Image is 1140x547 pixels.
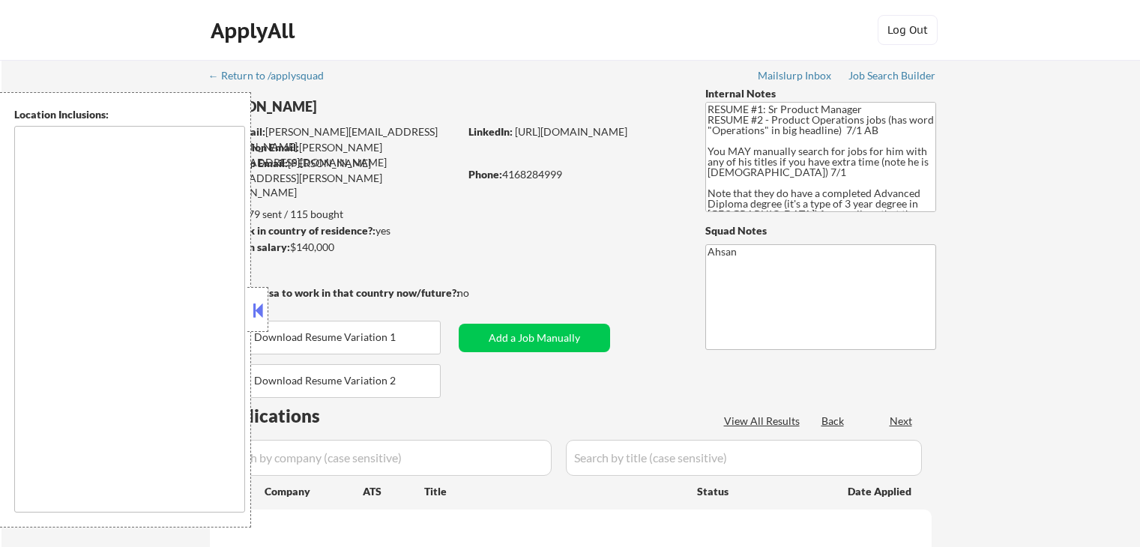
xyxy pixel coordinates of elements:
div: no [457,285,500,300]
div: Date Applied [848,484,914,499]
button: Log Out [878,15,938,45]
strong: Can work in country of residence?: [209,224,376,237]
div: Next [890,414,914,429]
div: Applications [214,407,363,425]
div: [PERSON_NAME] [210,97,518,116]
div: Squad Notes [705,223,936,238]
div: [PERSON_NAME][EMAIL_ADDRESS][DOMAIN_NAME] [211,124,459,154]
div: Internal Notes [705,86,936,101]
div: $140,000 [209,240,459,255]
div: yes [209,223,454,238]
a: Mailslurp Inbox [758,70,833,85]
input: Search by title (case sensitive) [566,440,922,476]
a: ← Return to /applysquad [208,70,338,85]
div: 79 sent / 115 bought [209,207,459,222]
div: [PERSON_NAME][EMAIL_ADDRESS][DOMAIN_NAME] [211,140,459,169]
button: Add a Job Manually [459,324,610,352]
div: Company [265,484,363,499]
input: Search by company (case sensitive) [214,440,552,476]
div: Mailslurp Inbox [758,70,833,81]
a: [URL][DOMAIN_NAME] [515,125,627,138]
div: Title [424,484,683,499]
div: Location Inclusions: [14,107,245,122]
div: Back [821,414,845,429]
strong: LinkedIn: [468,125,513,138]
div: View All Results [724,414,804,429]
div: Status [697,477,826,504]
strong: Will need Visa to work in that country now/future?: [210,286,459,299]
button: Download Resume Variation 2 [210,364,441,398]
div: ATS [363,484,424,499]
div: ← Return to /applysquad [208,70,338,81]
div: Job Search Builder [848,70,936,81]
strong: Phone: [468,168,502,181]
div: 4168284999 [468,167,681,182]
div: [PERSON_NAME][EMAIL_ADDRESS][PERSON_NAME][DOMAIN_NAME] [210,156,459,200]
button: Download Resume Variation 1 [210,321,441,354]
div: ApplyAll [211,18,299,43]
